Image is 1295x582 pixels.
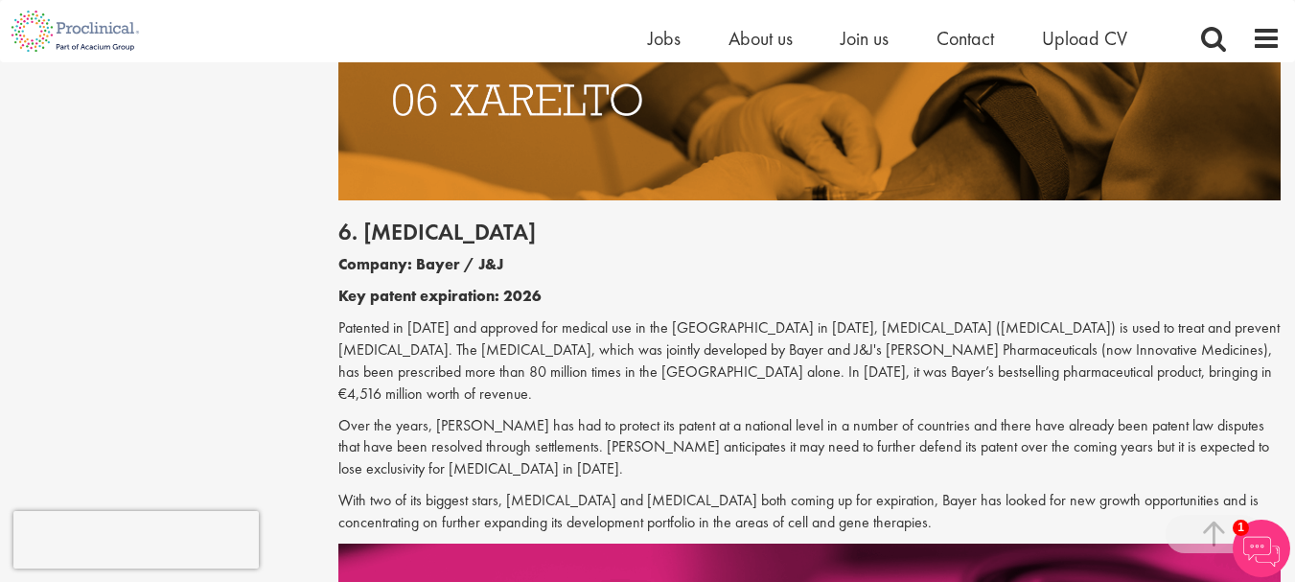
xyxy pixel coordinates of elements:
p: Patented in [DATE] and approved for medical use in the [GEOGRAPHIC_DATA] in [DATE], [MEDICAL_DATA... [338,317,1281,405]
span: 1 [1233,520,1249,536]
b: Company: Bayer / J&J [338,254,503,274]
h2: 6. [MEDICAL_DATA] [338,220,1281,244]
b: Key patent expiration: 2026 [338,286,542,306]
a: About us [728,26,793,51]
p: With two of its biggest stars, [MEDICAL_DATA] and [MEDICAL_DATA] both coming up for expiration, B... [338,490,1281,534]
p: Over the years, [PERSON_NAME] has had to protect its patent at a national level in a number of co... [338,415,1281,481]
a: Contact [937,26,994,51]
a: Join us [841,26,889,51]
a: Jobs [648,26,681,51]
iframe: reCAPTCHA [13,511,259,569]
a: Upload CV [1042,26,1127,51]
img: Chatbot [1233,520,1290,577]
